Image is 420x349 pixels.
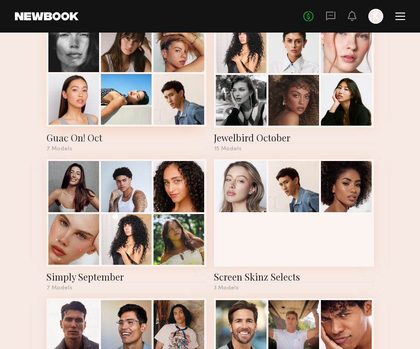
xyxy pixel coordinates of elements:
div: Guac On! Oct [47,131,207,144]
a: Guac On! Oct7 Models [47,20,207,152]
div: Screen Skinz Selects [214,270,374,283]
div: 3 Models [214,285,374,291]
a: K [368,9,383,24]
div: Jewelbird October [214,131,374,144]
div: 15 Models [214,146,374,152]
div: 7 Models [47,146,207,152]
a: Jewelbird October15 Models [214,20,374,152]
div: 7 Models [47,285,207,291]
a: Screen Skinz Selects3 Models [214,159,374,291]
div: Simply September [47,270,207,283]
a: Simply September7 Models [47,159,207,291]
